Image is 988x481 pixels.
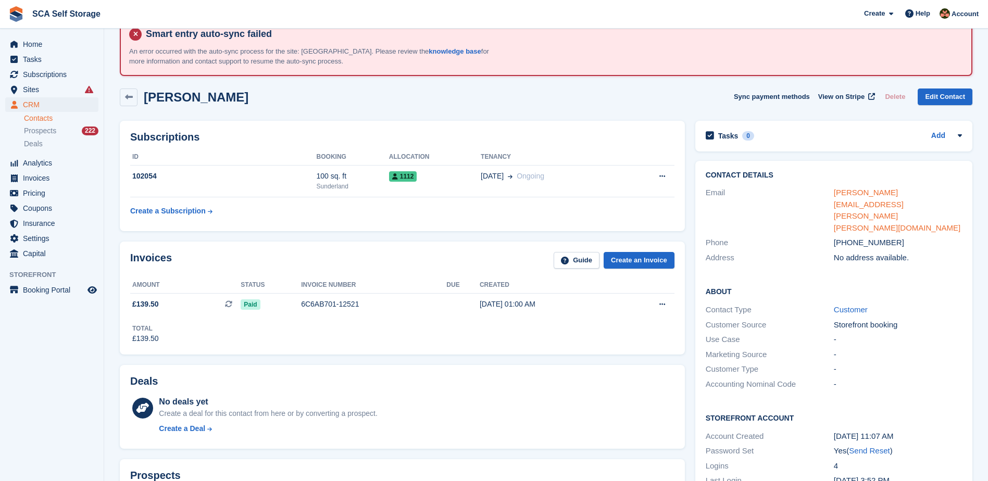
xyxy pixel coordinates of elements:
button: Delete [881,88,909,106]
a: Create a Deal [159,423,377,434]
div: Storefront booking [834,319,962,331]
span: 1112 [389,171,417,182]
span: Insurance [23,216,85,231]
div: Email [706,187,834,234]
div: Create a deal for this contact from here or by converting a prospect. [159,408,377,419]
a: Guide [554,252,599,269]
a: SCA Self Storage [28,5,105,22]
div: Use Case [706,334,834,346]
a: Customer [834,305,868,314]
span: Storefront [9,270,104,280]
div: Logins [706,460,834,472]
div: [DATE] 01:00 AM [480,299,620,310]
a: menu [5,156,98,170]
div: Total [132,324,159,333]
div: 100 sq. ft [317,171,389,182]
a: menu [5,67,98,82]
div: - [834,363,962,375]
span: ( ) [846,446,892,455]
span: Deals [24,139,43,149]
span: Pricing [23,186,85,200]
div: - [834,378,962,390]
h2: Deals [130,375,158,387]
span: Coupons [23,201,85,216]
a: Contacts [24,113,98,123]
span: Prospects [24,126,56,136]
span: CRM [23,97,85,112]
a: knowledge base [429,47,481,55]
a: Edit Contact [918,88,972,106]
h2: Subscriptions [130,131,674,143]
div: Address [706,252,834,264]
h2: Contact Details [706,171,962,180]
div: Create a Subscription [130,206,206,217]
span: Settings [23,231,85,246]
h4: Smart entry auto-sync failed [142,28,963,40]
div: £139.50 [132,333,159,344]
th: Amount [130,277,241,294]
div: [PHONE_NUMBER] [834,237,962,249]
p: An error occurred with the auto-sync process for the site: [GEOGRAPHIC_DATA]. Please review the f... [129,46,494,67]
th: Tenancy [481,149,625,166]
span: View on Stripe [818,92,865,102]
a: Add [931,130,945,142]
span: Paid [241,299,260,310]
a: Preview store [86,284,98,296]
div: No address available. [834,252,962,264]
i: Smart entry sync failures have occurred [85,85,93,94]
span: Help [916,8,930,19]
span: Invoices [23,171,85,185]
th: Booking [317,149,389,166]
a: View on Stripe [814,88,877,106]
a: menu [5,52,98,67]
span: £139.50 [132,299,159,310]
div: 222 [82,126,98,135]
th: Created [480,277,620,294]
a: Create a Subscription [130,201,212,221]
span: [DATE] [481,171,504,182]
button: Sync payment methods [734,88,810,106]
span: Tasks [23,52,85,67]
div: Sunderland [317,182,389,191]
div: Password Set [706,445,834,457]
div: 0 [742,131,754,141]
span: Subscriptions [23,67,85,82]
div: Customer Type [706,363,834,375]
a: Send Reset [849,446,890,455]
span: Create [864,8,885,19]
a: Prospects 222 [24,125,98,136]
div: Account Created [706,431,834,442]
th: Allocation [389,149,481,166]
h2: About [706,286,962,296]
div: Customer Source [706,319,834,331]
a: menu [5,171,98,185]
div: - [834,349,962,361]
div: No deals yet [159,396,377,408]
th: Status [241,277,301,294]
a: menu [5,246,98,261]
div: 102054 [130,171,317,182]
span: Home [23,37,85,52]
h2: [PERSON_NAME] [144,90,248,104]
a: [PERSON_NAME][EMAIL_ADDRESS][PERSON_NAME][PERSON_NAME][DOMAIN_NAME] [834,188,960,232]
a: menu [5,283,98,297]
th: ID [130,149,317,166]
span: Analytics [23,156,85,170]
a: menu [5,186,98,200]
a: menu [5,201,98,216]
div: Accounting Nominal Code [706,378,834,390]
div: - [834,334,962,346]
span: Sites [23,82,85,97]
span: Ongoing [517,172,544,180]
a: menu [5,216,98,231]
span: Booking Portal [23,283,85,297]
div: Contact Type [706,304,834,316]
span: Account [952,9,979,19]
a: menu [5,97,98,112]
img: stora-icon-8386f47178a22dfd0bd8f6a31ec36ba5ce8667c1dd55bd0f319d3a0aa187defe.svg [8,6,24,22]
div: Phone [706,237,834,249]
div: Create a Deal [159,423,205,434]
div: Marketing Source [706,349,834,361]
th: Invoice number [301,277,446,294]
div: 6C6AB701-12521 [301,299,446,310]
